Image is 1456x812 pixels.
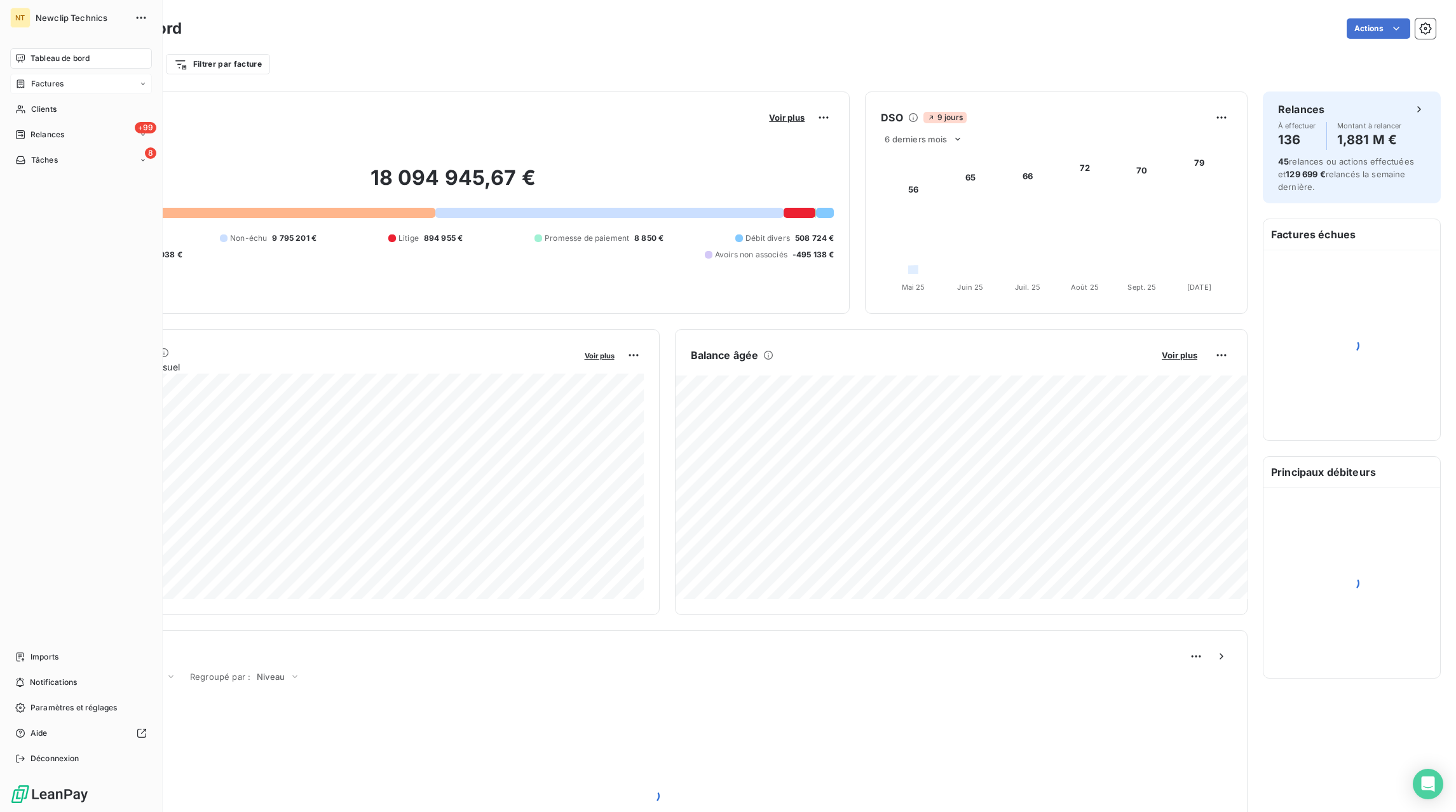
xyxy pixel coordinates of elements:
[1286,169,1325,179] span: 129 699 €
[923,112,967,123] span: 9 jours
[31,104,57,115] span: Clients
[1337,130,1402,150] h4: 1,881 M €
[31,753,79,764] span: Déconnexion
[902,283,925,292] tspan: Mai 25
[36,13,127,23] span: Newclip Technics
[31,78,64,90] span: Factures
[31,129,64,140] span: Relances
[1278,156,1414,192] span: relances ou actions effectuées et relancés la semaine dernière.
[1337,122,1402,130] span: Montant à relancer
[545,233,629,244] span: Promesse de paiement
[230,233,267,244] span: Non-échu
[257,672,285,682] span: Niveau
[1015,283,1040,292] tspan: Juil. 25
[31,53,90,64] span: Tableau de bord
[272,233,316,244] span: 9 795 201 €
[190,672,250,682] span: Regroupé par :
[1263,219,1440,250] h6: Factures échues
[135,122,156,133] span: +99
[585,351,615,360] span: Voir plus
[31,727,48,739] span: Aide
[1128,283,1157,292] tspan: Sept. 25
[30,677,77,688] span: Notifications
[745,233,790,244] span: Débit divers
[72,165,834,203] h2: 18 094 945,67 €
[398,233,419,244] span: Litige
[31,702,117,714] span: Paramètres et réglages
[10,723,152,743] a: Aide
[1162,350,1197,360] span: Voir plus
[691,348,759,363] h6: Balance âgée
[1158,349,1201,361] button: Voir plus
[1278,130,1316,150] h4: 136
[765,112,808,123] button: Voir plus
[424,233,463,244] span: 894 955 €
[634,233,663,244] span: 8 850 €
[1263,457,1440,487] h6: Principaux débiteurs
[10,8,31,28] div: NT
[1347,18,1410,39] button: Actions
[1187,283,1211,292] tspan: [DATE]
[10,784,89,804] img: Logo LeanPay
[715,249,787,261] span: Avoirs non associés
[31,154,58,166] span: Tâches
[1278,156,1289,166] span: 45
[72,360,576,374] span: Chiffre d'affaires mensuel
[31,651,58,663] span: Imports
[166,54,270,74] button: Filtrer par facture
[1278,102,1324,117] h6: Relances
[885,134,947,144] span: 6 derniers mois
[795,233,834,244] span: 508 724 €
[881,110,902,125] h6: DSO
[1071,283,1099,292] tspan: Août 25
[145,147,156,159] span: 8
[1278,122,1316,130] span: À effectuer
[769,112,805,123] span: Voir plus
[958,283,984,292] tspan: Juin 25
[1413,769,1443,799] div: Open Intercom Messenger
[581,349,618,361] button: Voir plus
[793,249,834,261] span: -495 138 €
